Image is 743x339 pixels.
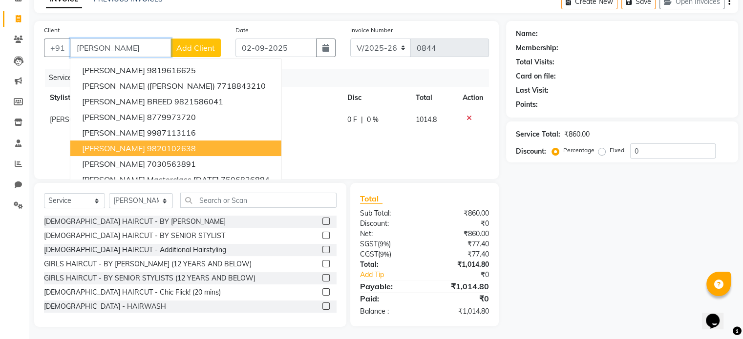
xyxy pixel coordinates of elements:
[82,159,145,169] span: [PERSON_NAME]
[425,229,496,239] div: ₹860.00
[82,143,145,153] span: [PERSON_NAME]
[44,39,71,57] button: +91
[360,239,378,248] span: SGST
[353,259,425,270] div: Total:
[425,280,496,292] div: ₹1,014.80
[516,100,538,110] div: Points:
[180,193,337,208] input: Search or Scan
[221,175,270,184] ngb-highlight: 7506836884
[353,229,425,239] div: Net:
[147,143,196,153] ngb-highlight: 9820102638
[410,87,457,109] th: Total
[44,245,226,255] div: [DEMOGRAPHIC_DATA] HAIRCUT - Additional Hairstyling
[516,146,546,157] div: Discount:
[353,249,425,259] div: ( )
[44,273,255,283] div: GIRLS HAIRCUT - BY SENIOR STYLISTS (12 YEARS AND BELOW)
[360,194,382,204] span: Total
[147,65,196,75] ngb-highlight: 9819616625
[457,87,489,109] th: Action
[44,217,226,227] div: [DEMOGRAPHIC_DATA] HAIRCUT - BY [PERSON_NAME]
[82,65,145,75] span: [PERSON_NAME]
[341,87,410,109] th: Disc
[170,39,221,57] button: Add Client
[147,159,196,169] ngb-highlight: 7030563891
[516,71,556,81] div: Card on file:
[564,129,590,140] div: ₹860.00
[176,43,215,53] span: Add Client
[361,115,363,125] span: |
[425,259,496,270] div: ₹1,014.80
[353,293,425,304] div: Paid:
[353,306,425,317] div: Balance :
[353,219,425,229] div: Discount:
[82,97,172,106] span: [PERSON_NAME] BREED
[82,81,215,91] span: [PERSON_NAME] ([PERSON_NAME])
[380,250,389,258] span: 9%
[516,129,560,140] div: Service Total:
[425,249,496,259] div: ₹77.40
[147,112,196,122] ngb-highlight: 8779973720
[516,85,549,96] div: Last Visit:
[425,219,496,229] div: ₹0
[44,231,225,241] div: [DEMOGRAPHIC_DATA] HAIRCUT - BY SENIOR STYLIST
[353,270,436,280] a: Add Tip
[147,128,196,138] ngb-highlight: 9987113116
[82,112,145,122] span: [PERSON_NAME]
[253,87,342,109] th: Price
[702,300,733,329] iframe: chat widget
[425,306,496,317] div: ₹1,014.80
[347,115,357,125] span: 0 F
[82,175,219,184] span: [PERSON_NAME] Masterclass [DATE]
[610,146,624,155] label: Fixed
[516,57,554,67] div: Total Visits:
[563,146,594,155] label: Percentage
[367,115,379,125] span: 0 %
[516,43,558,53] div: Membership:
[44,26,60,35] label: Client
[425,239,496,249] div: ₹77.40
[50,115,105,124] span: [PERSON_NAME]
[416,115,437,124] span: 1014.8
[425,293,496,304] div: ₹0
[44,287,221,298] div: [DEMOGRAPHIC_DATA] HAIRCUT - Chic Flick! (20 mins)
[353,208,425,219] div: Sub Total:
[353,239,425,249] div: ( )
[353,280,425,292] div: Payable:
[235,26,249,35] label: Date
[44,301,166,312] div: [DEMOGRAPHIC_DATA] - HAIRWASH
[45,69,496,87] div: Services
[516,29,538,39] div: Name:
[44,87,138,109] th: Stylist
[350,26,393,35] label: Invoice Number
[360,250,378,259] span: CGST
[70,39,171,57] input: Search by Name/Mobile/Email/Code
[380,240,389,248] span: 9%
[82,128,145,138] span: [PERSON_NAME]
[44,259,252,269] div: GIRLS HAIRCUT - BY [PERSON_NAME] (12 YEARS AND BELOW)
[174,97,223,106] ngb-highlight: 9821586041
[436,270,496,280] div: ₹0
[425,208,496,219] div: ₹860.00
[217,81,266,91] ngb-highlight: 7718843210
